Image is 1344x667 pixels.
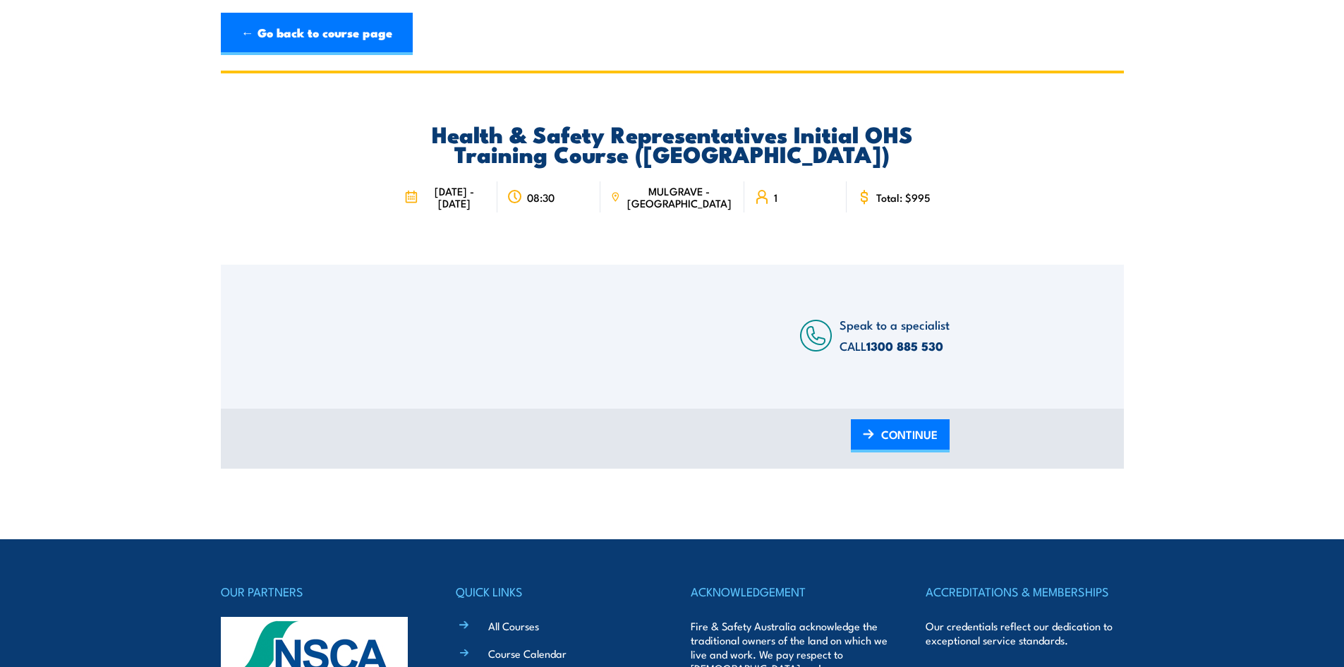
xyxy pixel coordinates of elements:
a: ← Go back to course page [221,13,413,55]
span: 08:30 [527,191,555,203]
span: CONTINUE [881,416,938,453]
h4: QUICK LINKS [456,582,653,601]
h4: ACCREDITATIONS & MEMBERSHIPS [926,582,1123,601]
a: 1300 885 530 [866,337,943,355]
p: Our credentials reflect our dedication to exceptional service standards. [926,619,1123,647]
span: [DATE] - [DATE] [422,185,488,209]
h4: ACKNOWLEDGEMENT [691,582,888,601]
span: Speak to a specialist CALL [840,316,950,354]
a: Course Calendar [488,646,567,661]
span: 1 [774,191,777,203]
h4: OUR PARTNERS [221,582,418,601]
span: Total: $995 [876,191,931,203]
a: All Courses [488,618,539,633]
h2: Health & Safety Representatives Initial OHS Training Course ([GEOGRAPHIC_DATA]) [394,124,950,163]
a: CONTINUE [851,419,950,452]
span: MULGRAVE - [GEOGRAPHIC_DATA] [624,185,734,209]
